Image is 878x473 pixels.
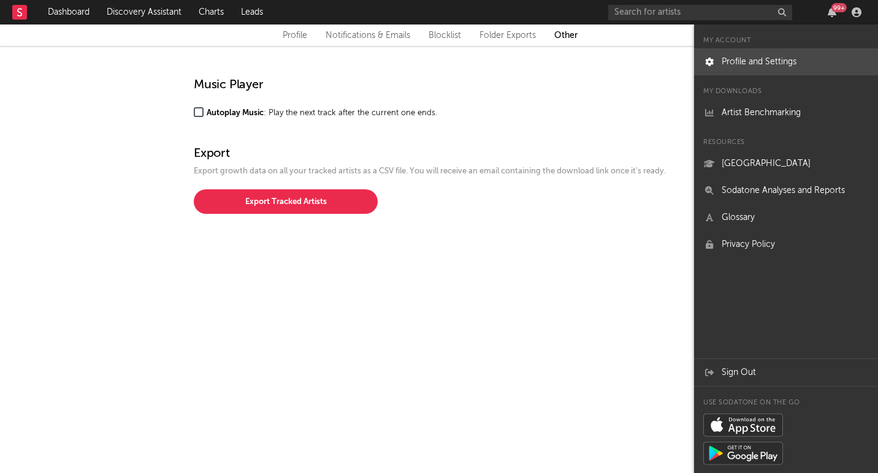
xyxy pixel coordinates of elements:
[694,135,878,150] div: Resources
[326,28,410,43] a: Notifications & Emails
[694,231,878,258] a: Privacy Policy
[828,7,836,17] button: 99+
[694,359,878,386] a: Sign Out
[694,34,878,48] div: My Account
[207,109,264,117] span: Autoplay Music
[608,5,792,20] input: Search for artists
[194,189,378,214] button: Export Tracked Artists
[207,106,684,121] div: : Play the next track after the current one ends.
[283,28,307,43] a: Profile
[694,150,878,177] a: [GEOGRAPHIC_DATA]
[479,28,536,43] a: Folder Exports
[694,99,878,126] a: Artist Benchmarking
[694,396,878,411] div: Use Sodatone on the go
[694,85,878,99] div: My Downloads
[194,77,684,94] h1: Music Player
[694,48,878,75] a: Profile and Settings
[694,204,878,231] a: Glossary
[429,28,461,43] a: Blocklist
[194,166,684,177] div: Export growth data on all your tracked artists as a CSV file. You will receive an email containin...
[194,145,684,162] h1: Export
[831,3,847,12] div: 99 +
[694,177,878,204] a: Sodatone Analyses and Reports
